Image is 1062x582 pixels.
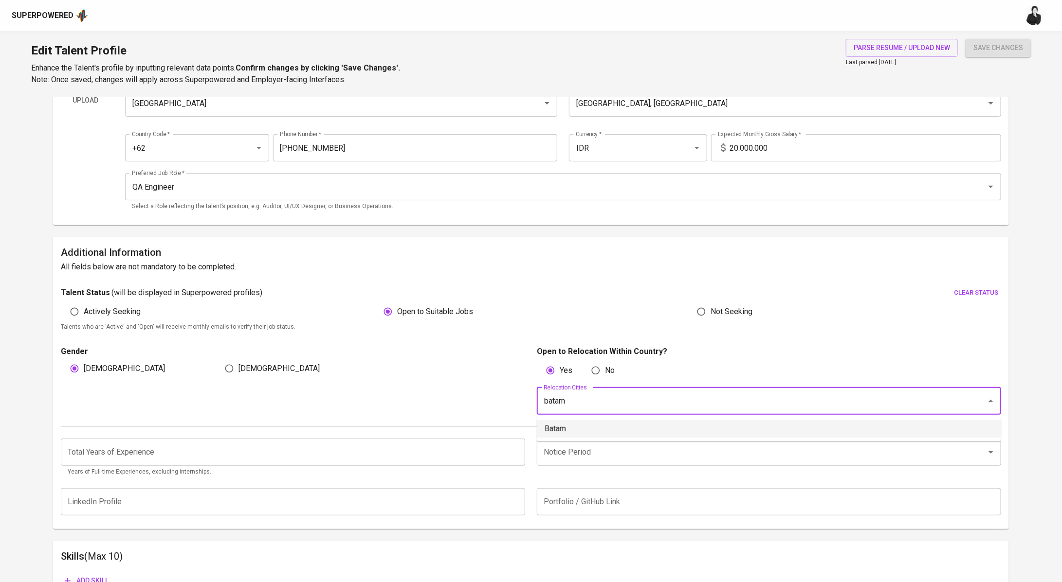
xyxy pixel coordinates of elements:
[537,420,1001,438] li: Batam
[84,363,165,374] span: [DEMOGRAPHIC_DATA]
[61,287,110,299] p: Talent Status
[605,365,615,376] span: No
[846,59,896,66] span: Last parsed [DATE]
[238,363,320,374] span: [DEMOGRAPHIC_DATA]
[111,287,262,299] p: ( will be displayed in Superpowered profiles )
[397,306,473,317] span: Open to Suitable Jobs
[846,39,958,57] button: parse resume / upload new
[75,8,89,23] img: app logo
[31,39,400,62] h1: Edit Talent Profile
[952,285,1001,300] button: clear status
[984,445,998,459] button: Open
[984,96,998,110] button: Open
[65,94,106,106] span: Upload
[61,91,110,109] button: Upload
[966,39,1031,57] button: save changes
[560,365,572,376] span: Yes
[973,42,1023,54] span: save changes
[61,346,525,357] p: Gender
[84,550,123,562] span: (Max 10)
[537,346,1001,357] p: Open to Relocation Within Country?
[61,260,1001,274] h6: All fields below are not mandatory to be completed.
[12,8,89,23] a: Superpoweredapp logo
[540,96,554,110] button: Open
[1025,6,1044,25] img: medwi@glints.com
[236,63,400,72] b: Confirm changes by clicking 'Save Changes'.
[31,62,400,86] p: Enhance the Talent's profile by inputting relevant data points. Note: Once saved, changes will ap...
[84,306,141,317] span: Actively Seeking
[954,287,999,299] span: clear status
[854,42,950,54] span: parse resume / upload new
[252,141,266,155] button: Open
[132,202,994,212] p: Select a Role reflecting the talent’s position, e.g. Auditor, UI/UX Designer, or Business Operati...
[984,180,998,194] button: Open
[711,306,752,317] span: Not Seeking
[12,10,73,21] div: Superpowered
[984,394,998,408] button: Close
[61,322,1001,332] p: Talents who are 'Active' and 'Open' will receive monthly emails to verify their job status.
[690,141,704,155] button: Open
[61,245,1001,260] h6: Additional Information
[61,548,1001,564] h6: Skills
[68,467,518,477] p: Years of Full-time Experiences, excluding internships.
